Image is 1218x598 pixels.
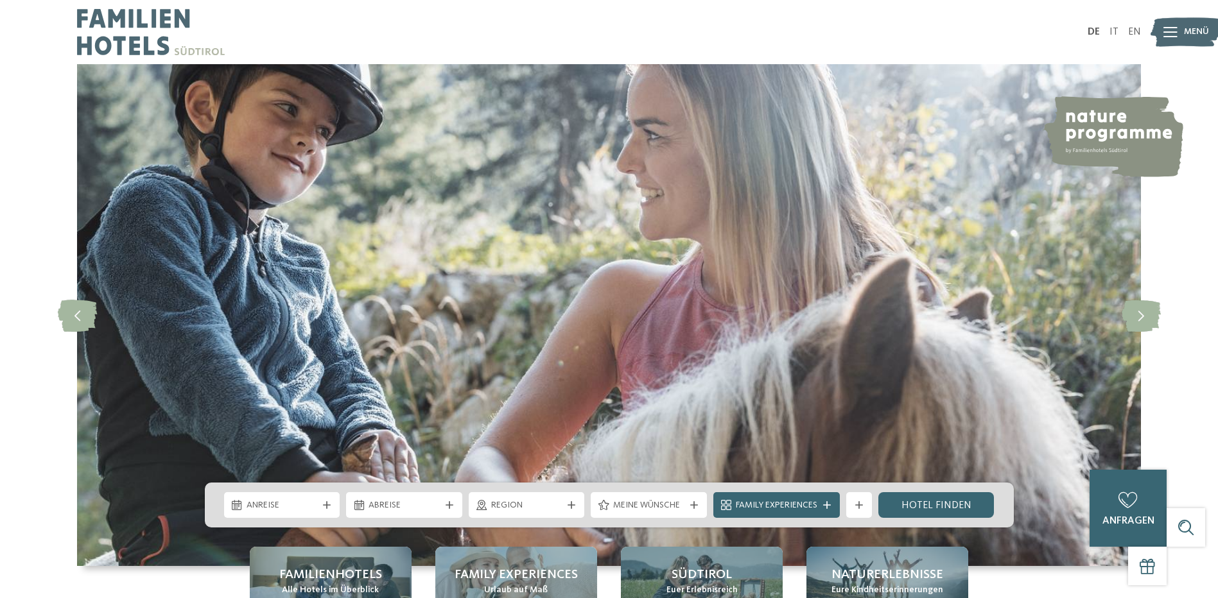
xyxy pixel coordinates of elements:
span: anfragen [1102,516,1154,526]
span: Family Experiences [736,499,817,512]
span: Abreise [369,499,440,512]
a: IT [1109,27,1118,37]
span: Menü [1184,26,1209,38]
span: Alle Hotels im Überblick [282,584,379,597]
span: Eure Kindheitserinnerungen [831,584,943,597]
img: Familienhotels Südtirol: The happy family places [77,64,1141,566]
span: Meine Wünsche [613,499,684,512]
a: Hotel finden [878,492,995,518]
span: Region [491,499,562,512]
span: Euer Erlebnisreich [666,584,738,597]
img: nature programme by Familienhotels Südtirol [1042,96,1183,177]
a: DE [1088,27,1100,37]
span: Urlaub auf Maß [484,584,548,597]
span: Südtirol [672,566,732,584]
a: anfragen [1090,470,1167,547]
span: Family Experiences [455,566,578,584]
span: Naturerlebnisse [831,566,943,584]
span: Familienhotels [279,566,382,584]
span: Anreise [247,499,318,512]
a: EN [1128,27,1141,37]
